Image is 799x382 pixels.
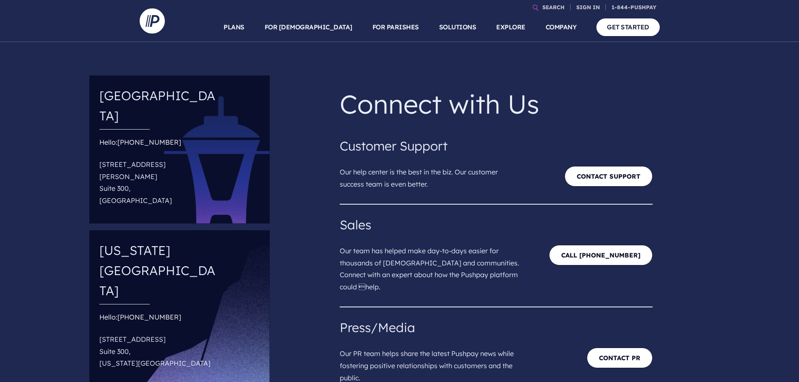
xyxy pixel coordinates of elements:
h4: [GEOGRAPHIC_DATA] [99,82,219,129]
h4: Sales [340,215,653,235]
a: COMPANY [546,13,577,42]
a: EXPLORE [496,13,526,42]
div: Hello: [99,136,219,210]
a: Contact PR [587,348,653,368]
h4: Customer Support [340,136,653,156]
p: [STREET_ADDRESS][PERSON_NAME] Suite 300, [GEOGRAPHIC_DATA] [99,155,219,210]
a: SOLUTIONS [439,13,476,42]
p: Our team has helped make day-to-days easier for thousands of [DEMOGRAPHIC_DATA] and communities. ... [340,235,528,296]
a: FOR [DEMOGRAPHIC_DATA] [265,13,352,42]
h4: Press/Media [340,317,653,338]
a: GET STARTED [596,18,660,36]
p: Connect with Us [340,82,653,126]
a: [PHONE_NUMBER] [117,138,181,146]
a: CALL [PHONE_NUMBER] [549,245,653,265]
a: Contact Support [565,166,653,187]
p: Our help center is the best in the biz. Our customer success team is even better. [340,156,528,194]
a: [PHONE_NUMBER] [117,313,181,321]
a: FOR PARISHES [372,13,419,42]
div: Hello: [99,311,219,373]
h4: [US_STATE][GEOGRAPHIC_DATA] [99,237,219,304]
p: [STREET_ADDRESS] Suite 300, [US_STATE][GEOGRAPHIC_DATA] [99,330,219,373]
a: PLANS [224,13,245,42]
